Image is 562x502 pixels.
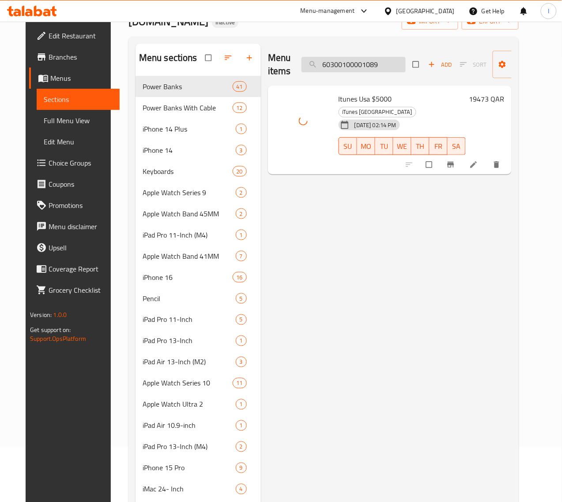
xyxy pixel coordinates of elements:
span: Select section first [454,58,493,72]
span: iPad Pro 11-Inch (M4) [143,230,236,240]
div: Pencil [143,293,236,304]
span: 16 [233,273,246,282]
span: iMac 24- Inch [143,484,236,494]
div: items [236,145,247,155]
span: 12 [233,104,246,112]
a: Full Menu View [37,110,120,131]
span: Edit Menu [44,136,113,147]
span: export [469,16,512,27]
div: iPad Air 13-Inch (M2) [143,357,236,367]
div: items [236,293,247,304]
div: items [236,251,247,261]
span: iPhone 14 [143,145,236,155]
div: Apple Watch Band 45MM2 [136,203,261,224]
span: 1.0.0 [53,309,67,321]
button: Add [426,58,454,72]
div: iPhone 15 Pro9 [136,457,261,479]
span: [DATE] 02:14 PM [351,121,400,129]
div: items [233,378,247,389]
button: delete [487,155,508,174]
a: Menu disclaimer [29,216,120,237]
div: items [236,442,247,452]
span: 3 [236,358,246,366]
div: Power Banks With Cable [143,102,233,113]
span: iPhone 15 Pro [143,463,236,473]
div: Menu-management [301,6,355,16]
span: Select section [407,56,426,73]
a: Choice Groups [29,152,120,174]
div: Power Banks41 [136,76,261,97]
input: search [302,57,406,72]
span: 5 [236,316,246,324]
div: iPad Air 10.9-inch1 [136,415,261,436]
span: 1 [236,125,246,133]
span: 20 [233,167,246,176]
span: TH [415,140,426,153]
span: import [409,16,451,27]
div: items [233,102,247,113]
span: 11 [233,379,246,388]
div: items [236,399,247,410]
div: items [233,272,247,283]
span: Choice Groups [49,158,113,168]
div: items [236,208,247,219]
span: Branches [49,52,113,62]
span: 1 [236,400,246,409]
span: Upsell [49,242,113,253]
div: items [236,336,247,346]
div: Apple Watch Series 92 [136,182,261,203]
div: Pencil5 [136,288,261,309]
span: 2 [236,210,246,218]
div: iPhone 1616 [136,267,261,288]
span: Apple Watch Band 41MM [143,251,236,261]
span: Full Menu View [44,115,113,126]
span: Menu disclaimer [49,221,113,232]
div: Apple Watch Ultra 21 [136,394,261,415]
div: items [233,81,247,92]
a: Upsell [29,237,120,258]
span: SA [451,140,462,153]
span: Sections [44,94,113,105]
span: Grocery Checklist [49,285,113,295]
div: items [236,484,247,494]
span: Apple Watch Ultra 2 [143,399,236,410]
div: iPhone 143 [136,140,261,161]
span: Add item [426,58,454,72]
div: iPad Pro 13-Inch (M4)2 [136,436,261,457]
span: Apple Watch Series 10 [143,378,233,389]
button: WE [393,137,411,155]
a: Promotions [29,195,120,216]
div: items [233,166,247,177]
div: iMac 24- Inch4 [136,479,261,500]
span: 1 [236,337,246,345]
button: TH [411,137,430,155]
div: iTunes USA [339,107,416,117]
span: WE [397,140,408,153]
span: iPad Pro 13-Inch (M4) [143,442,236,452]
button: Branch-specific-item [441,155,462,174]
span: Keyboards [143,166,233,177]
div: Apple Watch Band 41MM7 [136,245,261,267]
div: items [236,357,247,367]
span: Apple Watch Band 45MM [143,208,236,219]
span: Power Banks [143,81,233,92]
span: I [548,6,549,16]
h2: Menu sections [139,51,197,64]
div: items [236,420,247,431]
span: FR [433,140,444,153]
span: iPhone 14 Plus [143,124,236,134]
span: Inactive [212,19,238,26]
span: iPad Air 10.9-inch [143,420,236,431]
div: Apple Watch Series 1011 [136,373,261,394]
span: 3 [236,146,246,155]
div: items [236,187,247,198]
span: Edit Restaurant [49,30,113,41]
div: iPad Pro 11-Inch5 [136,309,261,330]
